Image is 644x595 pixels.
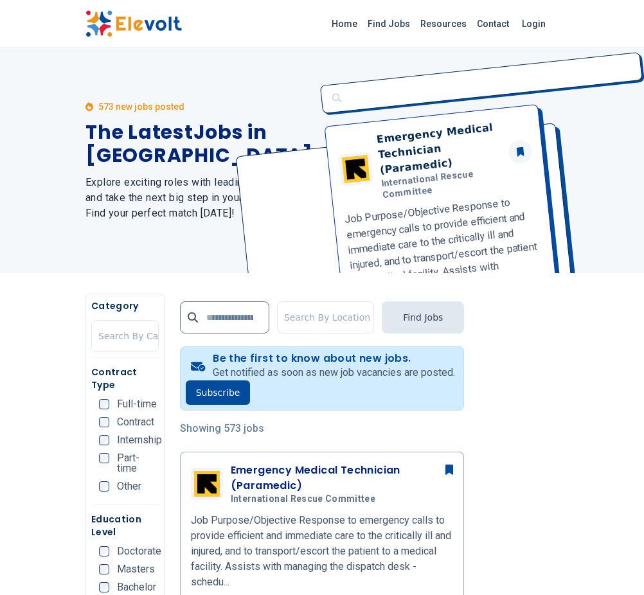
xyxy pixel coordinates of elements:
[382,301,464,333] button: Find Jobs
[231,463,454,493] h3: Emergency Medical Technician (Paramedic)
[98,100,184,113] p: 573 new jobs posted
[85,10,182,37] img: Elevolt
[213,365,455,380] p: Get notified as soon as new job vacancies are posted.
[91,366,159,391] h5: Contract Type
[231,493,376,505] span: International Rescue Committee
[472,13,514,34] a: Contact
[117,453,159,474] span: Part-time
[180,421,465,436] p: Showing 573 jobs
[514,11,553,37] a: Login
[117,481,141,492] span: Other
[117,435,162,445] span: Internship
[99,417,109,427] input: Contract
[117,546,161,556] span: Doctorate
[117,582,156,592] span: Bachelor
[99,564,109,574] input: Masters
[415,13,472,34] a: Resources
[117,417,154,427] span: Contract
[362,13,415,34] a: Find Jobs
[194,471,220,497] img: International Rescue Committee
[99,399,109,409] input: Full-time
[117,564,155,574] span: Masters
[91,299,159,312] h5: Category
[85,175,313,221] h2: Explore exciting roles with leading companies and take the next big step in your career. Find you...
[186,380,251,405] button: Subscribe
[99,582,109,592] input: Bachelor
[326,13,362,34] a: Home
[191,513,454,590] p: Job Purpose/Objective Response to emergency calls to provide efficient and immediate care to the ...
[99,546,109,556] input: Doctorate
[91,513,159,538] h5: Education Level
[213,352,455,365] h4: Be the first to know about new jobs.
[99,481,109,492] input: Other
[99,453,109,463] input: Part-time
[99,435,109,445] input: Internship
[85,121,313,167] h1: The Latest Jobs in [GEOGRAPHIC_DATA]
[117,399,157,409] span: Full-time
